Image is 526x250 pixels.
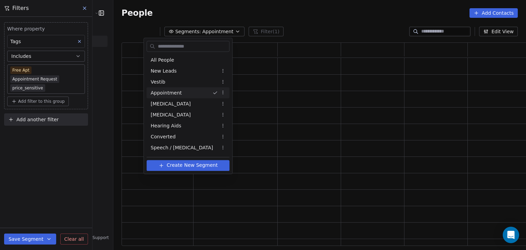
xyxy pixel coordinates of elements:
span: [MEDICAL_DATA] [151,100,191,108]
span: Speech / [MEDICAL_DATA] [151,144,213,151]
span: Vestib [151,78,165,86]
span: Create New Segment [167,162,218,169]
span: [MEDICAL_DATA] [151,111,191,118]
span: Hearing Aids [151,122,181,129]
span: New Leads [151,67,177,75]
button: Create New Segment [147,160,229,171]
span: Appointment [151,89,182,97]
span: Converted [151,133,176,140]
span: All People [151,57,174,64]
